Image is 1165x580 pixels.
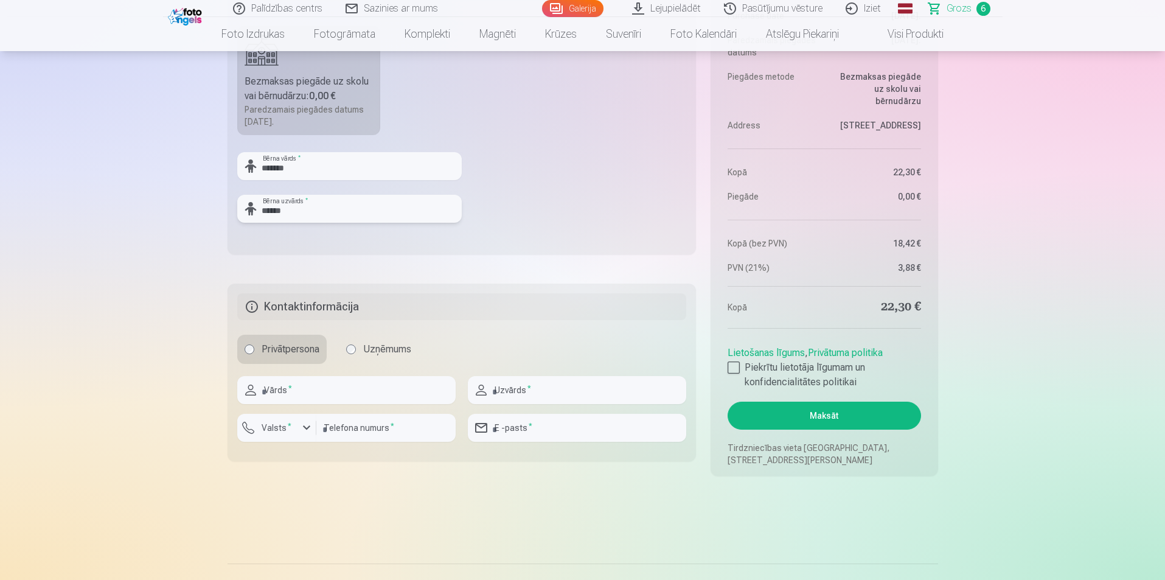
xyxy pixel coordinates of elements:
[830,237,921,250] dd: 18,42 €
[830,119,921,131] dd: [STREET_ADDRESS]
[257,422,296,434] label: Valsts
[530,17,591,51] a: Krūzes
[728,442,920,466] p: Tirdzniecības vieta [GEOGRAPHIC_DATA], [STREET_ADDRESS][PERSON_NAME]
[854,17,958,51] a: Visi produkti
[245,74,374,103] div: Bezmaksas piegāde uz skolu vai bērnudārzu :
[728,166,818,178] dt: Kopā
[299,17,390,51] a: Fotogrāmata
[465,17,530,51] a: Magnēti
[728,341,920,390] div: ,
[245,103,374,128] div: Paredzamais piegādes datums [DATE].
[728,190,818,203] dt: Piegāde
[237,293,687,320] h5: Kontaktinformācija
[728,262,818,274] dt: PVN (21%)
[947,1,972,16] span: Grozs
[830,166,921,178] dd: 22,30 €
[390,17,465,51] a: Komplekti
[830,262,921,274] dd: 3,88 €
[830,71,921,107] dd: Bezmaksas piegāde uz skolu vai bērnudārzu
[728,237,818,250] dt: Kopā (bez PVN)
[237,335,327,364] label: Privātpersona
[237,414,316,442] button: Valsts*
[309,90,336,102] b: 0,00 €
[728,360,920,390] label: Piekrītu lietotāja līgumam un konfidencialitātes politikai
[728,299,818,316] dt: Kopā
[830,190,921,203] dd: 0,00 €
[830,299,921,316] dd: 22,30 €
[728,119,818,131] dt: Address
[728,402,920,430] button: Maksāt
[656,17,751,51] a: Foto kalendāri
[346,344,356,354] input: Uzņēmums
[728,71,818,107] dt: Piegādes metode
[808,347,883,358] a: Privātuma politika
[339,335,419,364] label: Uzņēmums
[207,17,299,51] a: Foto izdrukas
[591,17,656,51] a: Suvenīri
[245,344,254,354] input: Privātpersona
[168,5,205,26] img: /fa1
[728,347,805,358] a: Lietošanas līgums
[751,17,854,51] a: Atslēgu piekariņi
[976,2,990,16] span: 6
